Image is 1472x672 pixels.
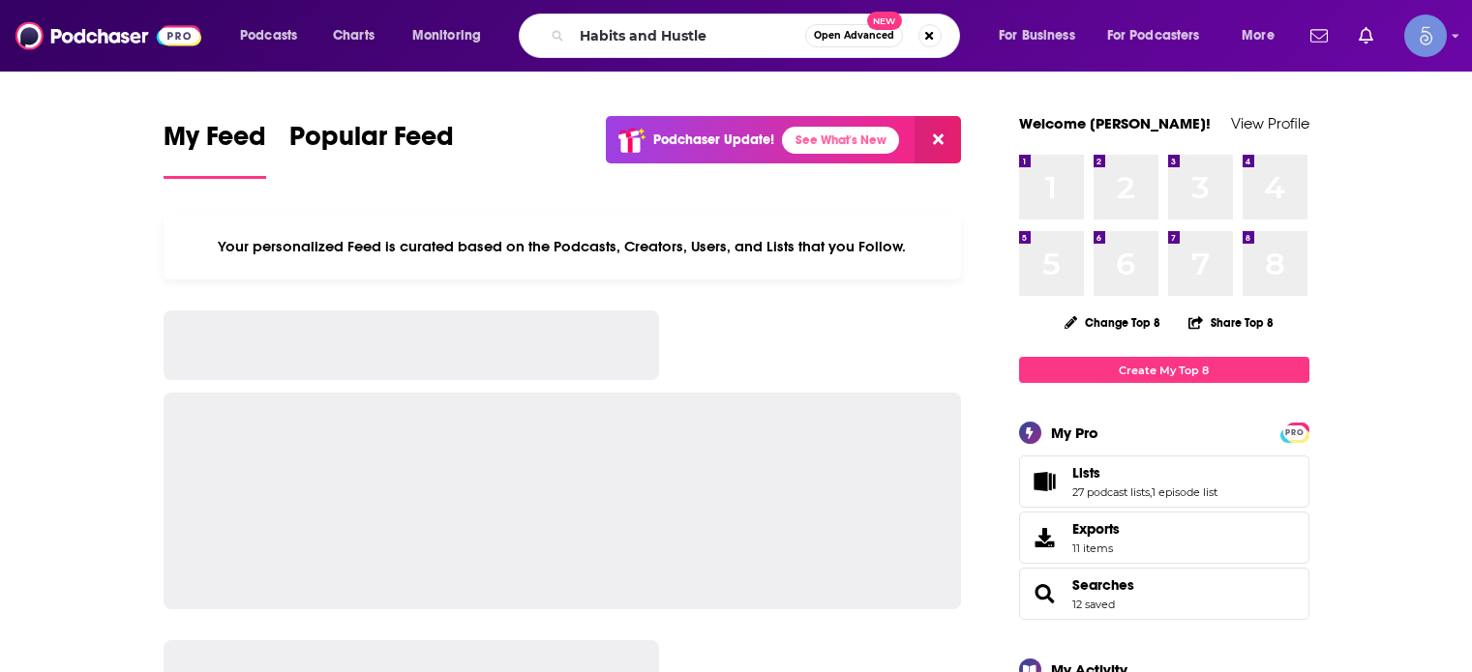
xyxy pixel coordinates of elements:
a: Show notifications dropdown [1303,19,1336,52]
button: open menu [399,20,506,51]
a: Create My Top 8 [1019,357,1309,383]
span: Podcasts [240,22,297,49]
a: Exports [1019,511,1309,564]
img: User Profile [1404,15,1447,57]
span: PRO [1283,425,1307,440]
span: Popular Feed [289,120,454,164]
a: Lists [1072,464,1217,482]
span: , [1150,485,1152,499]
span: Lists [1072,464,1100,482]
span: My Feed [164,120,266,164]
a: Popular Feed [289,120,454,179]
span: Searches [1019,568,1309,620]
span: Open Advanced [814,31,894,41]
input: Search podcasts, credits, & more... [572,20,805,51]
span: Exports [1072,520,1120,538]
button: Show profile menu [1404,15,1447,57]
a: Lists [1026,468,1065,495]
span: Lists [1019,455,1309,508]
span: For Podcasters [1107,22,1200,49]
span: More [1242,22,1275,49]
span: New [867,12,902,30]
a: 1 episode list [1152,485,1217,499]
a: Show notifications dropdown [1351,19,1381,52]
a: See What's New [782,127,899,154]
p: Podchaser Update! [653,131,774,148]
button: open menu [226,20,322,51]
button: Share Top 8 [1187,304,1275,341]
span: Monitoring [412,22,481,49]
a: Searches [1072,576,1134,594]
span: For Business [999,22,1075,49]
a: PRO [1283,424,1307,439]
span: 11 items [1072,541,1120,555]
button: open menu [1095,20,1228,51]
a: Charts [320,20,386,51]
img: Podchaser - Follow, Share and Rate Podcasts [15,17,201,54]
div: Search podcasts, credits, & more... [537,14,978,58]
a: My Feed [164,120,266,179]
span: Charts [333,22,375,49]
a: Searches [1026,580,1065,607]
span: Exports [1026,524,1065,551]
a: 27 podcast lists [1072,485,1150,499]
a: View Profile [1231,114,1309,132]
button: open menu [985,20,1099,51]
button: Open AdvancedNew [805,24,903,47]
a: Welcome [PERSON_NAME]! [1019,114,1211,132]
button: Change Top 8 [1053,310,1173,335]
span: Logged in as Spiral5-G1 [1404,15,1447,57]
div: My Pro [1051,424,1098,442]
div: Your personalized Feed is curated based on the Podcasts, Creators, Users, and Lists that you Follow. [164,214,962,279]
a: 12 saved [1072,598,1115,611]
button: open menu [1228,20,1299,51]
